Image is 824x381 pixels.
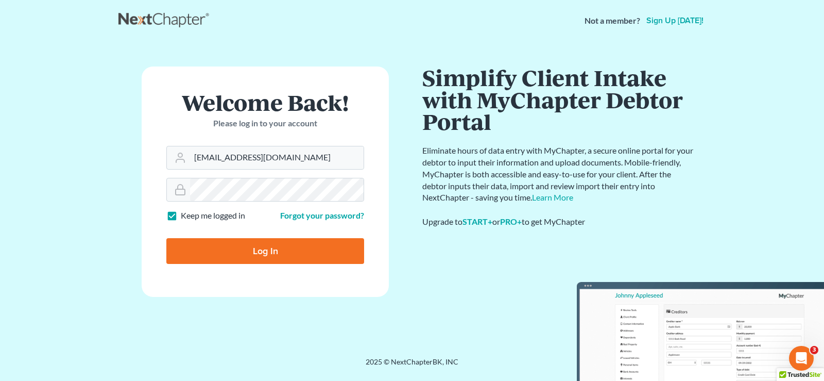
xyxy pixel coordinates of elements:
[810,346,818,354] span: 3
[500,217,522,226] a: PRO+
[190,146,364,169] input: Email Address
[166,118,364,129] p: Please log in to your account
[532,192,573,202] a: Learn More
[422,216,695,228] div: Upgrade to or to get MyChapter
[118,357,706,375] div: 2025 © NextChapterBK, INC
[422,145,695,204] p: Eliminate hours of data entry with MyChapter, a secure online portal for your debtor to input the...
[462,217,492,226] a: START+
[166,238,364,264] input: Log In
[166,91,364,113] h1: Welcome Back!
[789,346,814,371] iframe: Intercom live chat
[422,67,695,132] h1: Simplify Client Intake with MyChapter Debtor Portal
[585,15,640,27] strong: Not a member?
[644,16,706,25] a: Sign up [DATE]!
[181,210,245,222] label: Keep me logged in
[280,210,364,220] a: Forgot your password?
